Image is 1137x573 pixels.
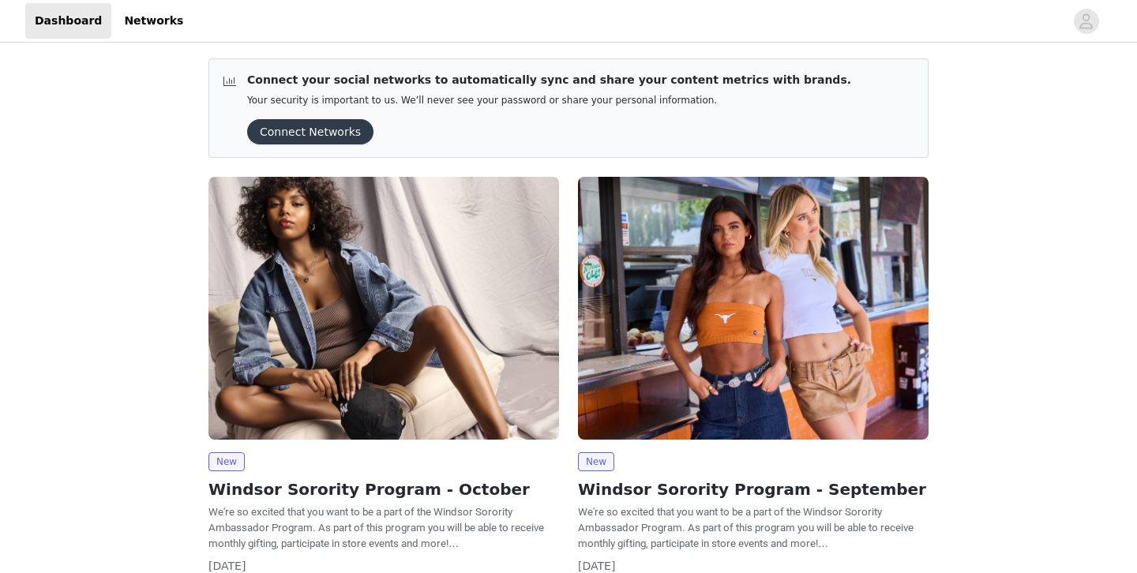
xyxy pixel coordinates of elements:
[247,72,851,88] p: Connect your social networks to automatically sync and share your content metrics with brands.
[578,560,615,572] span: [DATE]
[247,95,851,107] p: Your security is important to us. We’ll never see your password or share your personal information.
[578,452,614,471] span: New
[208,477,559,501] h2: Windsor Sorority Program - October
[578,477,929,501] h2: Windsor Sorority Program - September
[114,3,193,39] a: Networks
[25,3,111,39] a: Dashboard
[247,119,373,144] button: Connect Networks
[578,506,914,549] span: We're so excited that you want to be a part of the Windsor Sorority Ambassador Program. As part o...
[208,506,544,549] span: We're so excited that you want to be a part of the Windsor Sorority Ambassador Program. As part o...
[1079,9,1094,34] div: avatar
[208,452,245,471] span: New
[208,177,559,440] img: Windsor
[578,177,929,440] img: Windsor
[208,560,246,572] span: [DATE]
